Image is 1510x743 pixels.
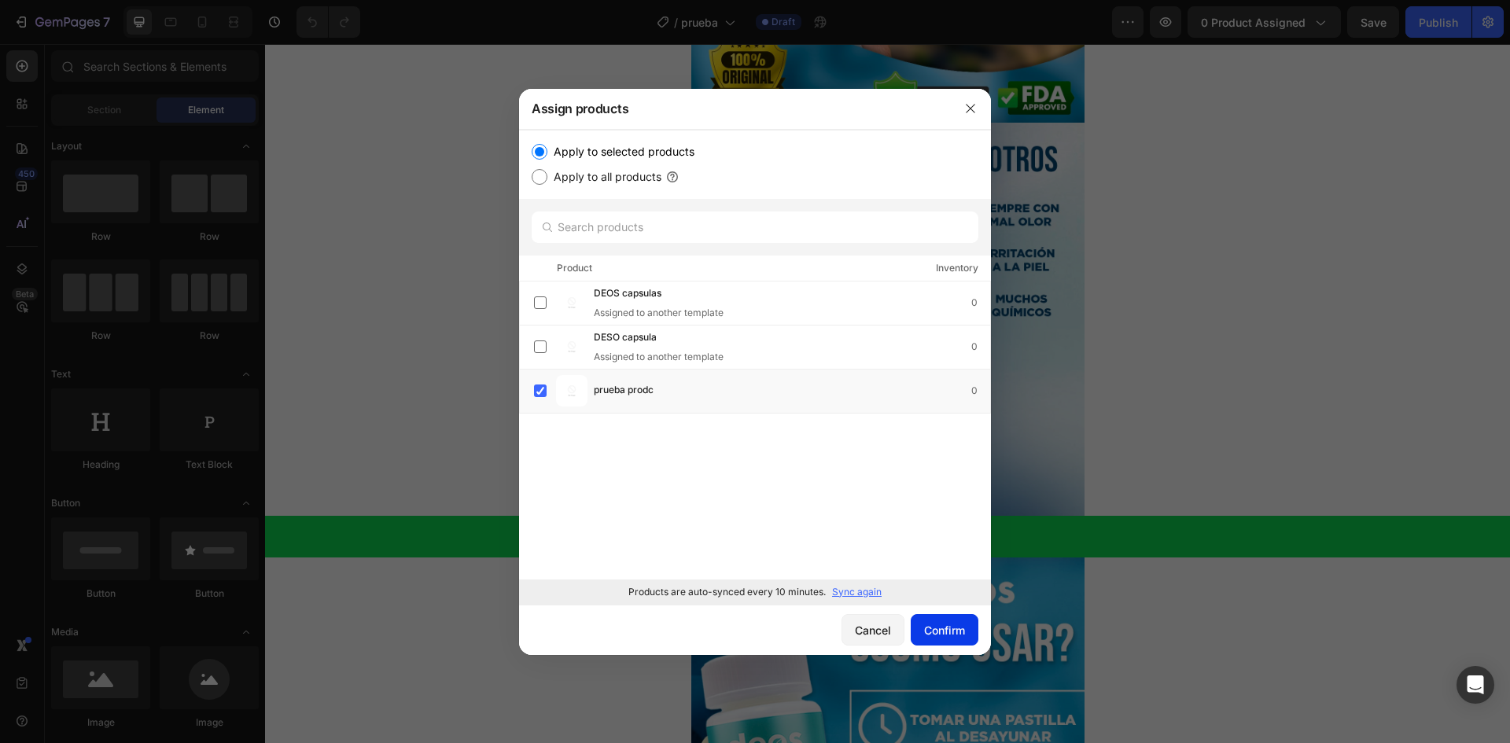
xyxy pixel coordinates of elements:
[594,285,661,303] span: DEOS capsulas
[594,382,654,399] span: prueba prodc
[519,88,950,129] div: Assign products
[426,79,819,472] img: gempages_581597024068043491-dd429442-7667-4b49-b4ef-57b41de679fd.jpg
[532,211,978,243] input: Search products
[936,260,978,276] div: Inventory
[1457,666,1494,704] div: Open Intercom Messenger
[547,142,694,161] label: Apply to selected products
[519,130,991,605] div: />
[832,585,882,599] p: Sync again
[971,383,990,399] div: 0
[971,295,990,311] div: 0
[556,375,587,406] img: product-img
[594,350,724,364] div: Assigned to another template
[594,306,724,320] div: Assigned to another template
[557,260,592,276] div: Product
[556,331,587,362] img: product-img
[556,287,587,318] img: product-img
[911,614,978,646] button: Confirm
[547,167,661,186] label: Apply to all products
[855,622,891,638] div: Cancel
[842,614,904,646] button: Cancel
[594,329,657,347] span: DESO capsula
[924,622,965,638] div: Confirm
[628,585,826,599] p: Products are auto-synced every 10 minutes.
[971,339,990,355] div: 0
